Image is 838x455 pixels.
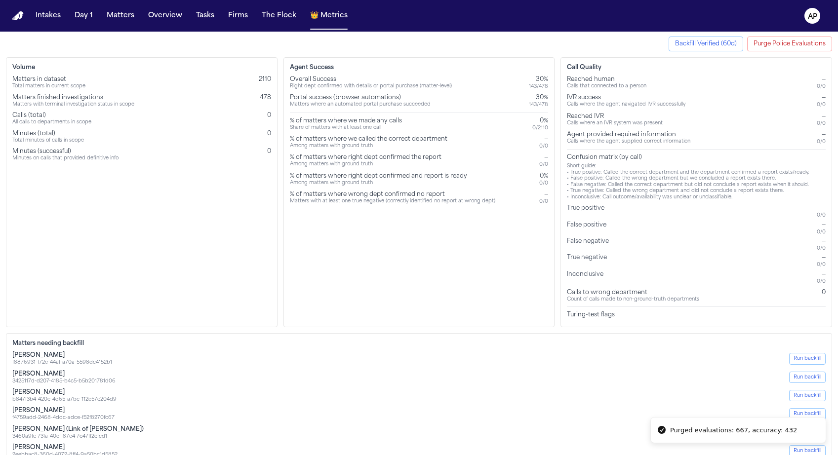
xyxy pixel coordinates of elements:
div: Among matters with ground truth [290,143,447,150]
div: Inconclusive [567,270,607,285]
div: Count of calls made to non-ground-truth departments [567,297,699,303]
div: Calls to wrong department [567,289,699,297]
span: 2110 [259,76,271,82]
button: Firms [224,7,252,25]
div: 0 / 0 [817,102,826,108]
div: Among matters with ground truth [290,180,467,187]
button: Intakes [32,7,65,25]
img: Finch Logo [12,11,24,21]
div: b847f3b4-420c-4d65-a7bc-112e57c204d9 [12,396,117,403]
div: Overall Success [290,76,452,83]
div: [PERSON_NAME] [12,351,112,359]
a: Tasks [192,7,218,25]
div: 0% [539,172,548,180]
div: Minutes (total) [12,130,84,138]
div: Calls where an IVR system was present [567,120,663,127]
span: 0 [267,131,271,137]
button: Run backfill [789,353,826,364]
div: Matters in dataset [12,76,85,83]
div: 0 / 0 [817,262,826,268]
span: 0 [267,149,271,154]
div: 0 / 0 [817,212,826,219]
div: False negative [567,237,613,252]
div: — [817,270,826,278]
div: Total minutes of calls in scope [12,138,84,144]
div: — [539,190,548,198]
div: Calls where the agent navigated IVR successfully [567,102,685,108]
div: 143 / 478 [529,83,548,90]
div: f4759add-2468-4ddc-adce-f52f8270fc67 [12,415,115,421]
div: 0% [532,117,548,125]
div: Share of matters with at least one call [290,125,402,131]
div: All calls to departments in scope [12,119,91,126]
div: — [817,113,826,120]
span: 0 [822,290,826,296]
span: 478 [260,95,271,101]
span: 0 [267,113,271,118]
div: IVR success [567,94,685,102]
div: — [817,254,826,262]
div: 0 / 0 [817,229,826,235]
button: Run backfill [789,372,826,383]
div: 0 / 0 [817,120,826,127]
div: % of matters where we made any calls [290,117,402,125]
div: % of matters where right dept confirmed and report is ready [290,172,467,180]
div: 0 / 0 [539,143,548,150]
button: The Flock [258,7,300,25]
div: 0 / 0 [539,161,548,168]
div: 30% [529,76,548,83]
div: [PERSON_NAME] (Link of [PERSON_NAME]) [12,425,144,433]
div: True positive [567,204,608,219]
div: [PERSON_NAME] [12,370,116,378]
div: Portal success (browser automations) [290,94,431,102]
div: Short guide: • True positive: Called the correct department and the department confirmed a report... [567,163,826,200]
button: crownMetrics [306,7,352,25]
div: Agent provided required information [567,131,690,139]
button: Day 1 [71,7,97,25]
div: — [817,221,826,229]
div: 0 / 0 [817,139,826,145]
div: 3460a9fc-73fa-40ef-87e4-7c47ff2cfcd1 [12,433,144,440]
div: Reached human [567,76,646,83]
div: 0 / 2110 [532,125,548,131]
a: Overview [144,7,186,25]
div: [PERSON_NAME] [12,388,117,396]
div: — [817,131,826,139]
div: % of matters where right dept confirmed the report [290,153,441,161]
div: 0 / 0 [817,83,826,90]
div: — [817,204,826,212]
div: Confusion matrix (by call) [567,153,826,161]
div: [PERSON_NAME] [12,407,115,415]
div: Matters finished investigations [12,94,134,102]
div: [PERSON_NAME] [12,444,118,452]
div: Minutes (successful) [12,148,119,155]
div: Reached IVR [567,113,663,120]
a: Home [12,11,24,21]
div: — [817,94,826,102]
div: Minutes on calls that provided definitive info [12,155,119,162]
div: 0 / 0 [539,180,548,187]
div: Matters with at least one true negative (correctly identified no report at wrong dept) [290,198,495,205]
div: — [539,135,548,143]
h3: Matters needing backfill [12,340,826,347]
div: Calls (total) [12,112,91,119]
div: % of matters where wrong dept confirmed no report [290,190,495,198]
div: 143 / 478 [529,102,548,108]
h3: Volume [12,64,271,72]
div: Right dept confirmed with details or portal purchase (matter-level) [290,83,452,90]
div: 0 / 0 [817,245,826,252]
button: Matters [103,7,138,25]
div: True negative [567,254,611,268]
div: 3425117d-d207-4185-b4c5-b5b201781d06 [12,378,116,384]
div: — [817,237,826,245]
button: Purge police evaluations [747,37,832,51]
div: Matters where an automated portal purchase succeeded [290,102,431,108]
div: 30% [529,94,548,102]
div: Calls that connected to a person [567,83,646,90]
div: 0 / 0 [539,198,548,205]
